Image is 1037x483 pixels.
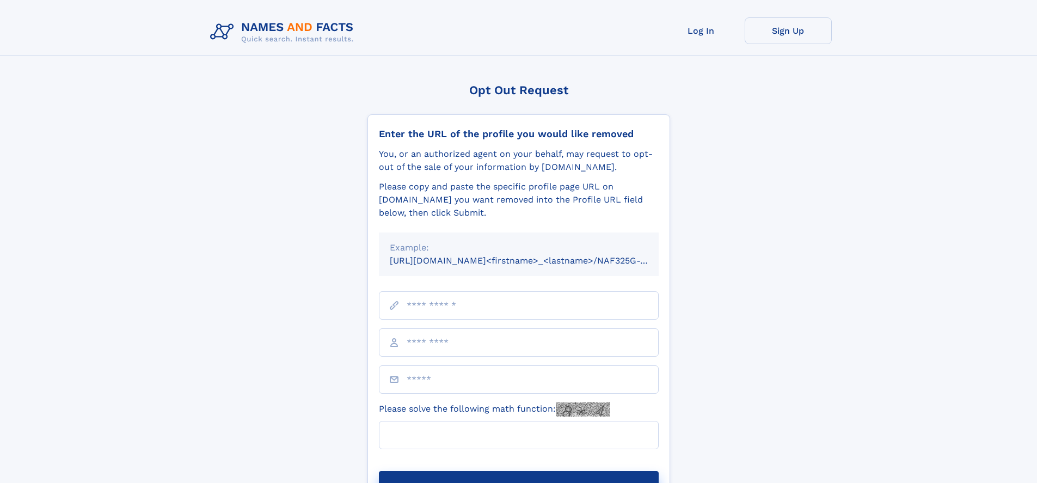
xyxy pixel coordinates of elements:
[390,255,679,266] small: [URL][DOMAIN_NAME]<firstname>_<lastname>/NAF325G-xxxxxxxx
[658,17,745,44] a: Log In
[379,128,659,140] div: Enter the URL of the profile you would like removed
[379,148,659,174] div: You, or an authorized agent on your behalf, may request to opt-out of the sale of your informatio...
[367,83,670,97] div: Opt Out Request
[379,402,610,417] label: Please solve the following math function:
[379,180,659,219] div: Please copy and paste the specific profile page URL on [DOMAIN_NAME] you want removed into the Pr...
[206,17,363,47] img: Logo Names and Facts
[745,17,832,44] a: Sign Up
[390,241,648,254] div: Example:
